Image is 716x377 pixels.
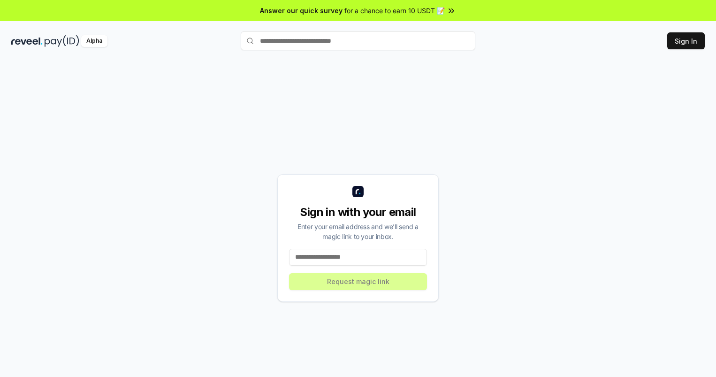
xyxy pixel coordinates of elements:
img: pay_id [45,35,79,47]
div: Alpha [81,35,107,47]
span: Answer our quick survey [260,6,343,15]
img: logo_small [352,186,364,197]
img: reveel_dark [11,35,43,47]
button: Sign In [667,32,705,49]
div: Sign in with your email [289,205,427,220]
div: Enter your email address and we’ll send a magic link to your inbox. [289,222,427,241]
span: for a chance to earn 10 USDT 📝 [344,6,445,15]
